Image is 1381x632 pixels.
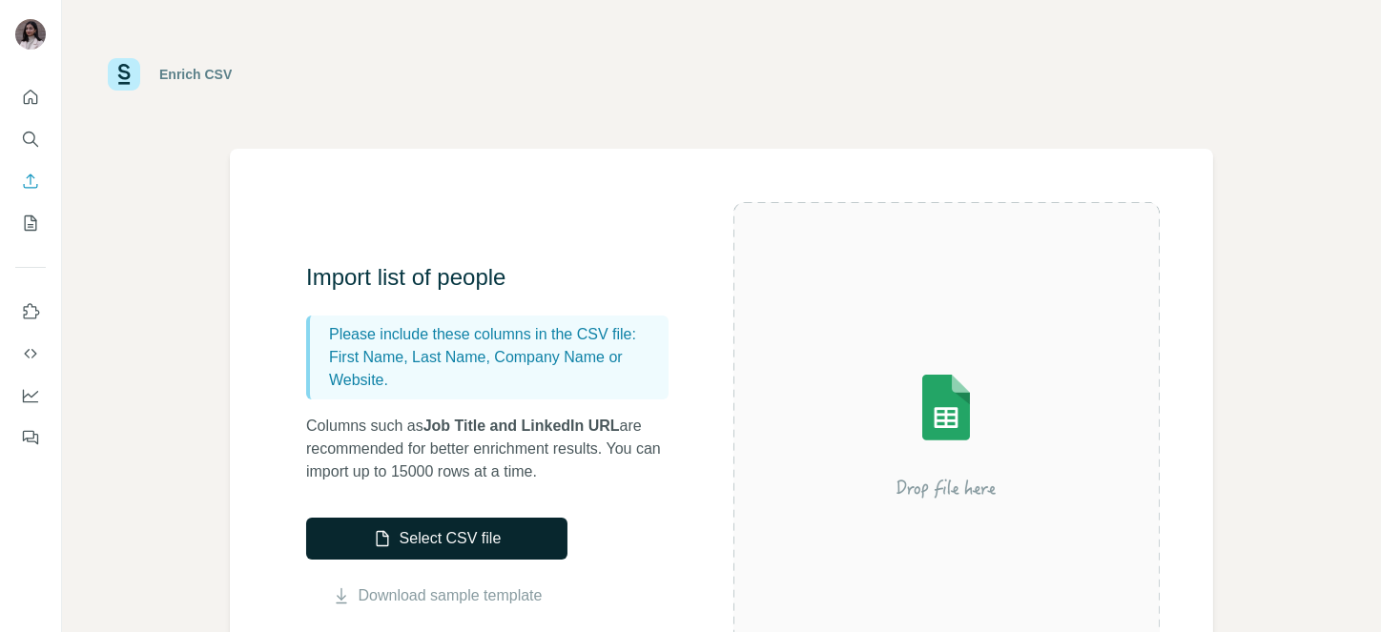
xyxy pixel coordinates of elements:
button: Quick start [15,80,46,114]
img: Surfe Illustration - Drop file here or select below [774,320,1118,549]
button: Search [15,122,46,156]
div: Enrich CSV [159,65,232,84]
img: Avatar [15,19,46,50]
p: Please include these columns in the CSV file: [329,323,661,346]
h3: Import list of people [306,262,688,293]
a: Download sample template [359,584,543,607]
button: Feedback [15,420,46,455]
span: Job Title and LinkedIn URL [423,418,620,434]
button: Download sample template [306,584,567,607]
button: Use Surfe on LinkedIn [15,295,46,329]
button: Enrich CSV [15,164,46,198]
img: Surfe Logo [108,58,140,91]
button: Use Surfe API [15,336,46,371]
button: Dashboard [15,378,46,413]
p: Columns such as are recommended for better enrichment results. You can import up to 15000 rows at... [306,415,688,483]
p: First Name, Last Name, Company Name or Website. [329,346,661,392]
button: My lists [15,206,46,240]
button: Select CSV file [306,518,567,560]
